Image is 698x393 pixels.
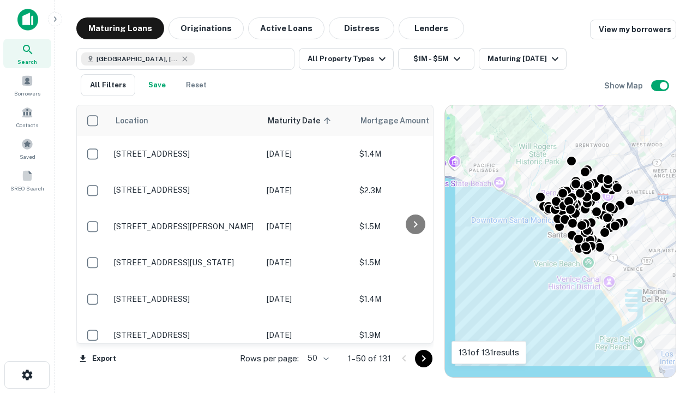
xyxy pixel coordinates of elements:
p: $1.4M [359,293,468,305]
div: 50 [303,350,330,366]
button: Distress [329,17,394,39]
p: $2.3M [359,184,468,196]
p: $1.9M [359,329,468,341]
span: Search [17,57,37,66]
a: Saved [3,134,51,163]
iframe: Chat Widget [643,306,698,358]
p: Rows per page: [240,352,299,365]
a: Search [3,39,51,68]
span: Location [115,114,148,127]
span: Contacts [16,121,38,129]
p: [DATE] [267,184,348,196]
p: [STREET_ADDRESS] [114,149,256,159]
button: Export [76,350,119,367]
a: SREO Search [3,165,51,195]
button: Maturing Loans [76,17,164,39]
p: $1.4M [359,148,468,160]
th: Maturity Date [261,105,354,136]
button: Go to next page [415,350,432,367]
button: Reset [179,74,214,96]
button: Save your search to get updates of matches that match your search criteria. [140,74,174,96]
span: Saved [20,152,35,161]
button: Active Loans [248,17,324,39]
p: [STREET_ADDRESS] [114,185,256,195]
span: [GEOGRAPHIC_DATA], [GEOGRAPHIC_DATA], [GEOGRAPHIC_DATA] [97,54,178,64]
button: All Filters [81,74,135,96]
p: [STREET_ADDRESS][US_STATE] [114,258,256,267]
p: 131 of 131 results [459,346,519,359]
div: Maturing [DATE] [488,52,562,65]
p: [STREET_ADDRESS] [114,294,256,304]
img: capitalize-icon.png [17,9,38,31]
p: [DATE] [267,293,348,305]
a: Borrowers [3,70,51,100]
p: [STREET_ADDRESS][PERSON_NAME] [114,222,256,231]
button: Maturing [DATE] [479,48,567,70]
p: $1.5M [359,221,468,233]
span: Mortgage Amount [360,114,443,127]
p: [DATE] [267,257,348,269]
button: [GEOGRAPHIC_DATA], [GEOGRAPHIC_DATA], [GEOGRAPHIC_DATA] [76,48,294,70]
p: [STREET_ADDRESS] [114,330,256,340]
button: $1M - $5M [398,48,474,70]
a: View my borrowers [590,20,676,39]
p: 1–50 of 131 [348,352,391,365]
h6: Show Map [604,80,645,92]
span: Maturity Date [268,114,334,127]
span: SREO Search [10,184,44,193]
a: Contacts [3,102,51,132]
th: Location [109,105,261,136]
button: Lenders [399,17,464,39]
th: Mortgage Amount [354,105,474,136]
p: $1.5M [359,257,468,269]
span: Borrowers [14,89,40,98]
button: All Property Types [299,48,394,70]
button: Originations [169,17,244,39]
p: [DATE] [267,329,348,341]
p: [DATE] [267,221,348,233]
p: [DATE] [267,148,348,160]
div: 0 0 [445,105,676,377]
